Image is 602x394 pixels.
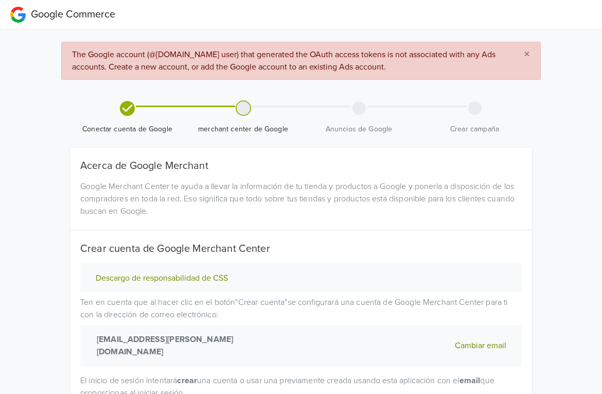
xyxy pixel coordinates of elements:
[93,273,231,284] button: Descargo de responsabilidad de CSS
[31,8,115,21] span: Google Commerce
[421,124,528,134] span: Crear campaña
[93,333,289,358] strong: [EMAIL_ADDRESS][PERSON_NAME][DOMAIN_NAME]
[305,124,413,134] span: Anuncios de Google
[80,243,522,255] h5: Crear cuenta de Google Merchant Center
[80,160,522,172] h5: Acerca de Google Merchant
[459,375,481,386] strong: email
[72,49,495,72] span: The Google account (@[DOMAIN_NAME] user) that generated the OAuth access tokens is not associated...
[74,124,181,134] span: Conectar cuenta de Google
[452,333,509,358] button: Cambiar email
[80,296,522,366] p: Ten en cuenta que al hacer clic en el botón " Crear cuenta " se configurará una cuenta de Google ...
[73,180,529,217] div: Google Merchant Center te ayuda a llevar la información de tu tienda y productos a Google y poner...
[189,124,297,134] span: merchant center de Google
[514,42,540,67] button: Close
[177,375,197,386] strong: crear
[524,47,530,62] span: ×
